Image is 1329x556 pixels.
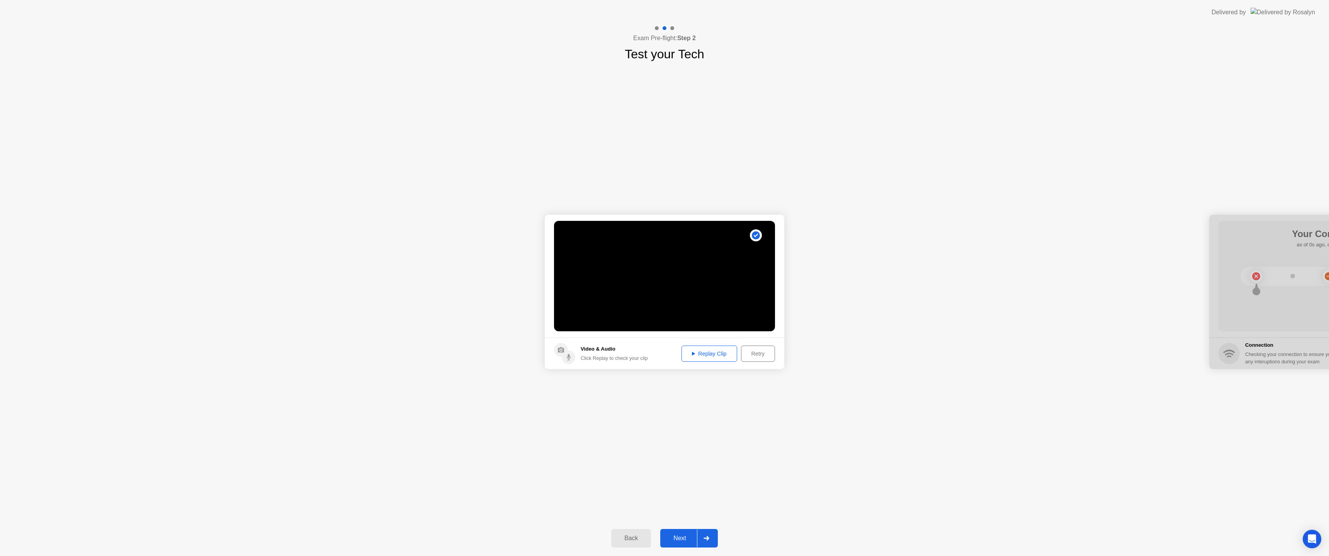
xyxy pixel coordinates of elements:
div: Click Replay to check your clip [581,354,648,362]
div: Back [614,535,649,542]
div: Open Intercom Messenger [1303,530,1321,548]
img: Delivered by Rosalyn [1251,8,1315,17]
h5: Video & Audio [581,345,648,353]
b: Step 2 [677,35,696,41]
button: Replay Clip [681,346,737,362]
div: Retry [744,351,772,357]
button: Back [611,529,651,548]
button: Next [660,529,718,548]
div: Replay Clip [684,351,734,357]
div: Next [663,535,697,542]
h1: Test your Tech [625,45,704,63]
h4: Exam Pre-flight: [633,34,696,43]
button: Retry [741,346,775,362]
div: Delivered by [1212,8,1246,17]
